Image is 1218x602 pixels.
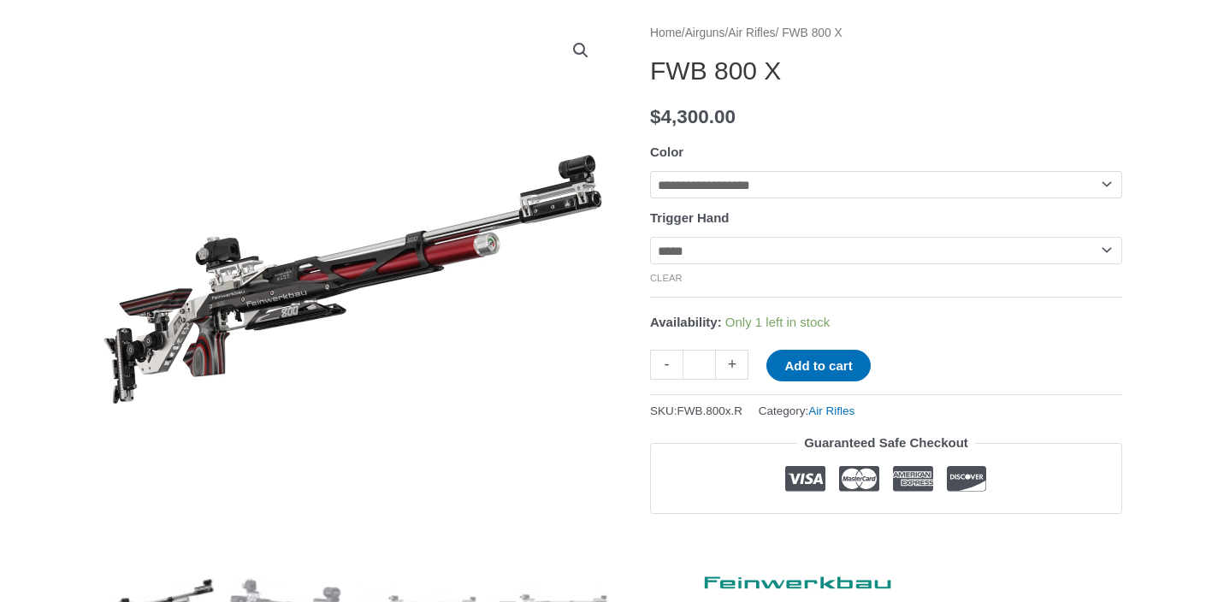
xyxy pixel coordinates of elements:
label: Trigger Hand [650,210,730,225]
a: Feinwerkbau [650,560,907,597]
h1: FWB 800 X [650,56,1122,86]
input: Product quantity [683,350,716,380]
button: Add to cart [766,350,870,381]
a: Air Rifles [728,27,775,39]
nav: Breadcrumb [650,22,1122,44]
a: Home [650,27,682,39]
a: View full-screen image gallery [565,35,596,66]
iframe: Customer reviews powered by Trustpilot [650,527,1122,547]
legend: Guaranteed Safe Checkout [797,431,975,455]
bdi: 4,300.00 [650,106,736,127]
span: $ [650,106,661,127]
span: Availability: [650,315,722,329]
span: FWB.800x.R [677,404,743,417]
span: Category: [759,400,855,422]
a: + [716,350,748,380]
a: Airguns [685,27,725,39]
span: Only 1 left in stock [725,315,831,329]
label: Color [650,145,683,159]
a: Clear options [650,273,683,283]
a: Air Rifles [808,404,854,417]
a: - [650,350,683,380]
span: SKU: [650,400,742,422]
